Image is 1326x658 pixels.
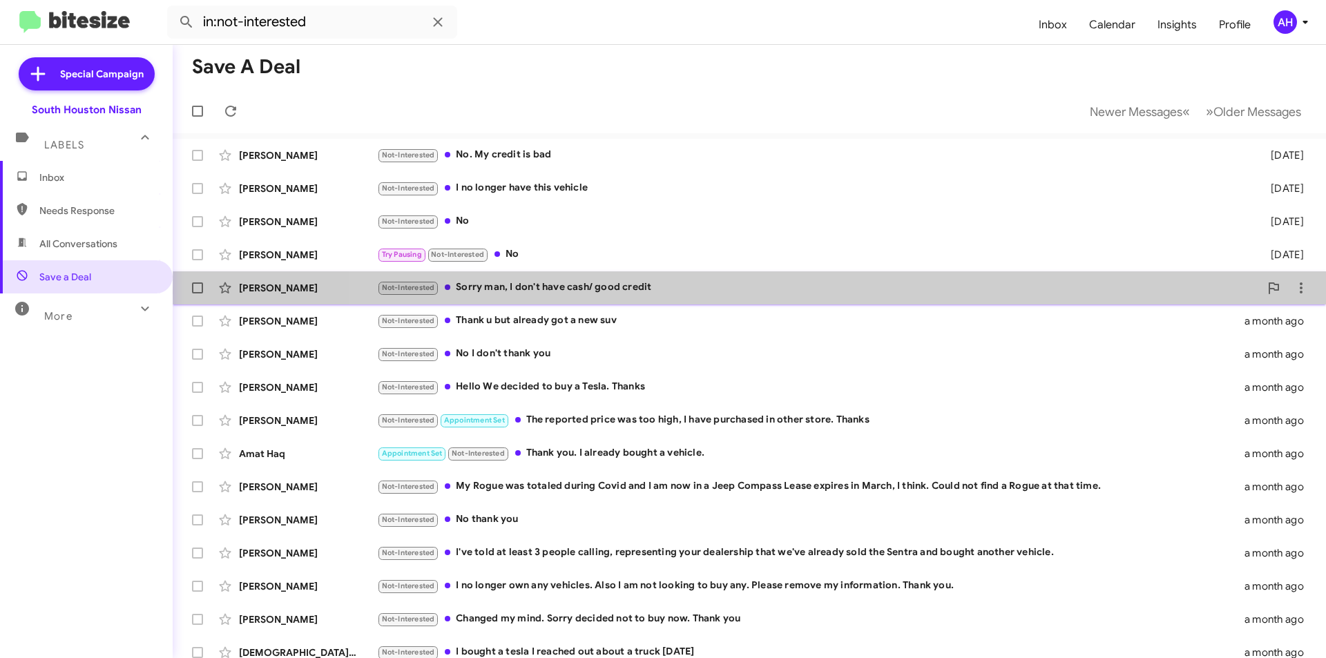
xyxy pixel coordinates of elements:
[382,283,435,292] span: Not-Interested
[1245,546,1315,560] div: a month ago
[1249,215,1315,229] div: [DATE]
[239,182,377,195] div: [PERSON_NAME]
[1206,103,1213,120] span: »
[382,581,435,590] span: Not-Interested
[382,217,435,226] span: Not-Interested
[452,449,505,458] span: Not-Interested
[1245,579,1315,593] div: a month ago
[382,349,435,358] span: Not-Interested
[239,579,377,593] div: [PERSON_NAME]
[1213,104,1301,119] span: Older Messages
[192,56,300,78] h1: Save a Deal
[377,313,1245,329] div: Thank u but already got a new suv
[1249,248,1315,262] div: [DATE]
[39,237,117,251] span: All Conversations
[377,147,1249,163] div: No. My credit is bad
[431,250,484,259] span: Not-Interested
[382,482,435,491] span: Not-Interested
[444,416,505,425] span: Appointment Set
[382,383,435,391] span: Not-Interested
[239,447,377,461] div: Amat Haq
[239,347,377,361] div: [PERSON_NAME]
[1078,5,1146,45] a: Calendar
[44,139,84,151] span: Labels
[1274,10,1297,34] div: AH
[239,314,377,328] div: [PERSON_NAME]
[377,246,1249,262] div: No
[1245,380,1315,394] div: a month ago
[377,213,1249,229] div: No
[239,546,377,560] div: [PERSON_NAME]
[239,380,377,394] div: [PERSON_NAME]
[239,513,377,527] div: [PERSON_NAME]
[377,512,1245,528] div: No thank you
[1245,414,1315,427] div: a month ago
[39,171,157,184] span: Inbox
[239,612,377,626] div: [PERSON_NAME]
[239,480,377,494] div: [PERSON_NAME]
[382,548,435,557] span: Not-Interested
[377,445,1245,461] div: Thank you. I already bought a vehicle.
[382,316,435,325] span: Not-Interested
[19,57,155,90] a: Special Campaign
[377,545,1245,561] div: I've told at least 3 people calling, representing your dealership that we've already sold the Sen...
[377,611,1245,627] div: Changed my mind. Sorry decided not to buy now. Thank you
[1245,513,1315,527] div: a month ago
[1082,97,1198,126] button: Previous
[239,281,377,295] div: [PERSON_NAME]
[1262,10,1311,34] button: AH
[1090,104,1182,119] span: Newer Messages
[377,346,1245,362] div: No I don't thank you
[239,215,377,229] div: [PERSON_NAME]
[382,416,435,425] span: Not-Interested
[377,578,1245,594] div: I no longer own any vehicles. Also I am not looking to buy any. Please remove my information. Tha...
[377,180,1249,196] div: I no longer have this vehicle
[1245,347,1315,361] div: a month ago
[377,280,1260,296] div: Sorry man, I don't have cash/ good credit
[382,449,443,458] span: Appointment Set
[167,6,457,39] input: Search
[1245,314,1315,328] div: a month ago
[32,103,142,117] div: South Houston Nissan
[1245,447,1315,461] div: a month ago
[382,151,435,159] span: Not-Interested
[1028,5,1078,45] a: Inbox
[1146,5,1208,45] a: Insights
[239,414,377,427] div: [PERSON_NAME]
[382,648,435,657] span: Not-Interested
[1198,97,1309,126] button: Next
[382,250,422,259] span: Try Pausing
[382,615,435,623] span: Not-Interested
[1208,5,1262,45] a: Profile
[377,478,1245,494] div: My Rogue was totaled during Covid and I am now in a Jeep Compass Lease expires in March, I think....
[1245,480,1315,494] div: a month ago
[1249,182,1315,195] div: [DATE]
[1082,97,1309,126] nav: Page navigation example
[44,310,73,322] span: More
[382,515,435,524] span: Not-Interested
[60,67,144,81] span: Special Campaign
[1182,103,1190,120] span: «
[1245,612,1315,626] div: a month ago
[1249,148,1315,162] div: [DATE]
[39,204,157,217] span: Needs Response
[239,148,377,162] div: [PERSON_NAME]
[377,412,1245,428] div: The reported price was too high, I have purchased in other store. Thanks
[377,379,1245,395] div: Hello We decided to buy a Tesla. Thanks
[382,184,435,193] span: Not-Interested
[39,270,91,284] span: Save a Deal
[239,248,377,262] div: [PERSON_NAME]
